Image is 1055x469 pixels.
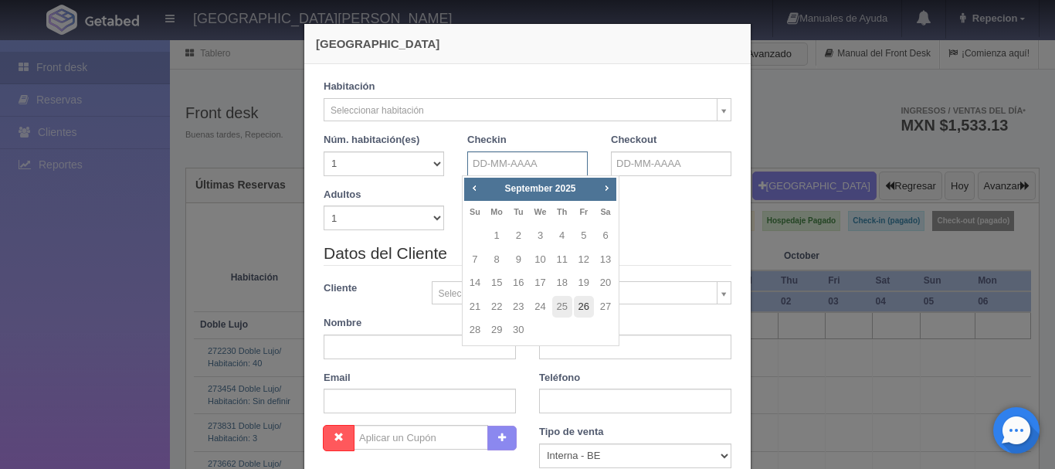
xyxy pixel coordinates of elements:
[579,207,588,216] span: Friday
[324,371,351,386] label: Email
[465,272,485,294] a: 14
[574,296,594,318] a: 26
[324,316,361,331] label: Nombre
[312,281,420,296] label: Cliente
[465,296,485,318] a: 21
[324,133,419,148] label: Núm. habitación(es)
[508,225,528,247] a: 2
[552,225,572,247] a: 4
[534,207,546,216] span: Wednesday
[465,319,485,342] a: 28
[324,188,361,202] label: Adultos
[530,225,550,247] a: 3
[487,319,507,342] a: 29
[487,225,507,247] a: 1
[504,183,552,194] span: September
[508,319,528,342] a: 30
[574,225,594,247] a: 5
[611,151,731,176] input: DD-MM-AAAA
[574,249,594,271] a: 12
[466,179,483,196] a: Prev
[487,272,507,294] a: 15
[530,249,550,271] a: 10
[354,425,488,450] input: Aplicar un Cupón
[595,296,616,318] a: 27
[467,133,507,148] label: Checkin
[552,272,572,294] a: 18
[324,98,731,121] a: Seleccionar habitación
[530,296,550,318] a: 24
[574,272,594,294] a: 19
[552,296,572,318] a: 25
[324,242,731,266] legend: Datos del Cliente
[490,207,503,216] span: Monday
[600,207,610,216] span: Saturday
[324,80,375,94] label: Habitación
[432,281,732,304] a: Seleccionar / Crear cliente
[514,207,523,216] span: Tuesday
[595,272,616,294] a: 20
[595,225,616,247] a: 6
[508,272,528,294] a: 16
[316,36,739,52] h4: [GEOGRAPHIC_DATA]
[595,249,616,271] a: 13
[599,179,616,196] a: Next
[539,425,604,440] label: Tipo de venta
[487,296,507,318] a: 22
[611,133,656,148] label: Checkout
[467,151,588,176] input: DD-MM-AAAA
[530,272,550,294] a: 17
[600,182,612,194] span: Next
[465,249,485,271] a: 7
[468,182,480,194] span: Prev
[508,296,528,318] a: 23
[555,183,576,194] span: 2025
[487,249,507,271] a: 8
[470,207,480,216] span: Sunday
[331,99,711,122] span: Seleccionar habitación
[557,207,567,216] span: Thursday
[508,249,528,271] a: 9
[539,371,580,386] label: Teléfono
[439,282,711,305] span: Seleccionar / Crear cliente
[552,249,572,271] a: 11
